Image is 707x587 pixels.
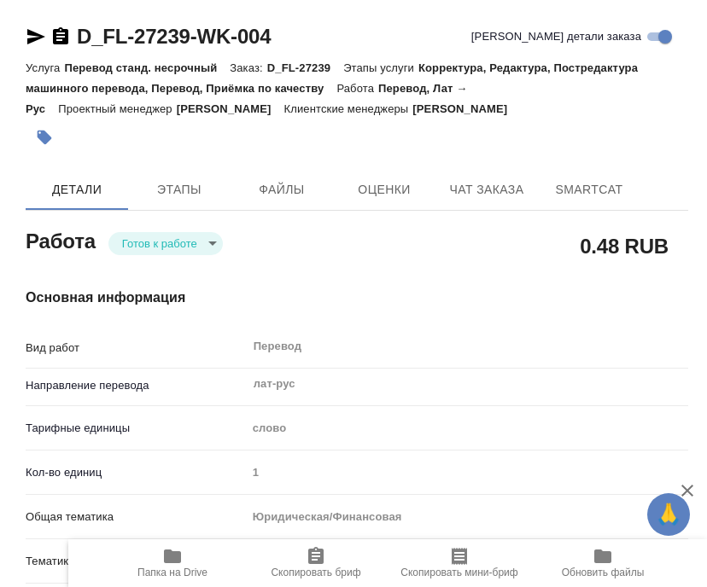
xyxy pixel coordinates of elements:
[271,567,360,578] span: Скопировать бриф
[26,61,64,74] p: Услуга
[400,567,517,578] span: Скопировать мини-бриф
[343,61,418,74] p: Этапы услуги
[343,179,425,201] span: Оценки
[580,231,669,260] h2: 0.48 RUB
[26,224,96,255] h2: Работа
[26,464,247,481] p: Кол-во единиц
[58,102,176,115] p: Проектный менеджер
[388,539,531,587] button: Скопировать мини-бриф
[137,567,207,578] span: Папка на Drive
[64,61,230,74] p: Перевод станд. несрочный
[26,509,247,526] p: Общая тематика
[412,102,520,115] p: [PERSON_NAME]
[531,539,675,587] button: Обновить файлы
[138,179,220,201] span: Этапы
[241,179,323,201] span: Файлы
[647,493,690,536] button: 🙏
[471,28,641,45] span: [PERSON_NAME] детали заказа
[26,288,688,308] h4: Основная информация
[230,61,266,74] p: Заказ:
[26,553,247,570] p: Тематика
[562,567,645,578] span: Обновить файлы
[177,102,284,115] p: [PERSON_NAME]
[267,61,343,74] p: D_FL-27239
[247,460,688,485] input: Пустое поле
[36,179,118,201] span: Детали
[26,119,63,156] button: Добавить тэг
[548,179,630,201] span: SmartCat
[284,102,413,115] p: Клиентские менеджеры
[26,377,247,394] p: Направление перевода
[247,414,688,443] div: слово
[77,25,271,48] a: D_FL-27239-WK-004
[50,26,71,47] button: Скопировать ссылку
[654,497,683,532] span: 🙏
[26,420,247,437] p: Тарифные единицы
[26,26,46,47] button: Скопировать ссылку для ЯМессенджера
[446,179,528,201] span: Чат заказа
[117,236,202,251] button: Готов к работе
[108,232,223,255] div: Готов к работе
[247,503,688,532] div: Юридическая/Финансовая
[336,82,378,95] p: Работа
[101,539,244,587] button: Папка на Drive
[244,539,388,587] button: Скопировать бриф
[26,340,247,357] p: Вид работ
